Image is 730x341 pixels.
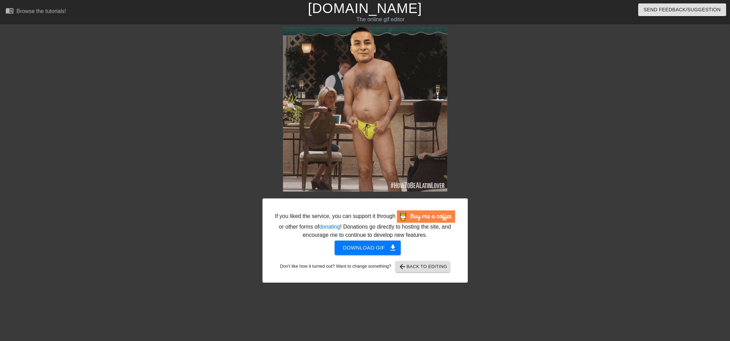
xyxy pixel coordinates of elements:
[16,8,66,14] div: Browse the tutorials!
[329,244,401,250] a: Download gif
[398,263,407,271] span: arrow_back
[5,7,66,17] a: Browse the tutorials!
[274,210,456,239] div: If you liked the service, you can support it through or other forms of ! Donations go directly to...
[5,7,14,15] span: menu_book
[396,261,450,272] button: Back to Editing
[644,5,721,14] span: Send Feedback/Suggestion
[319,224,340,230] a: donating
[397,210,455,223] img: Buy Me A Coffee
[389,244,397,252] span: get_app
[343,243,393,252] span: Download gif
[308,1,422,16] a: [DOMAIN_NAME]
[273,261,457,272] div: Don't like how it turned out? Want to change something?
[398,263,447,271] span: Back to Editing
[283,27,447,192] img: S7wz7JnV.gif
[335,241,401,255] button: Download gif
[638,3,726,16] button: Send Feedback/Suggestion
[247,15,514,24] div: The online gif editor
